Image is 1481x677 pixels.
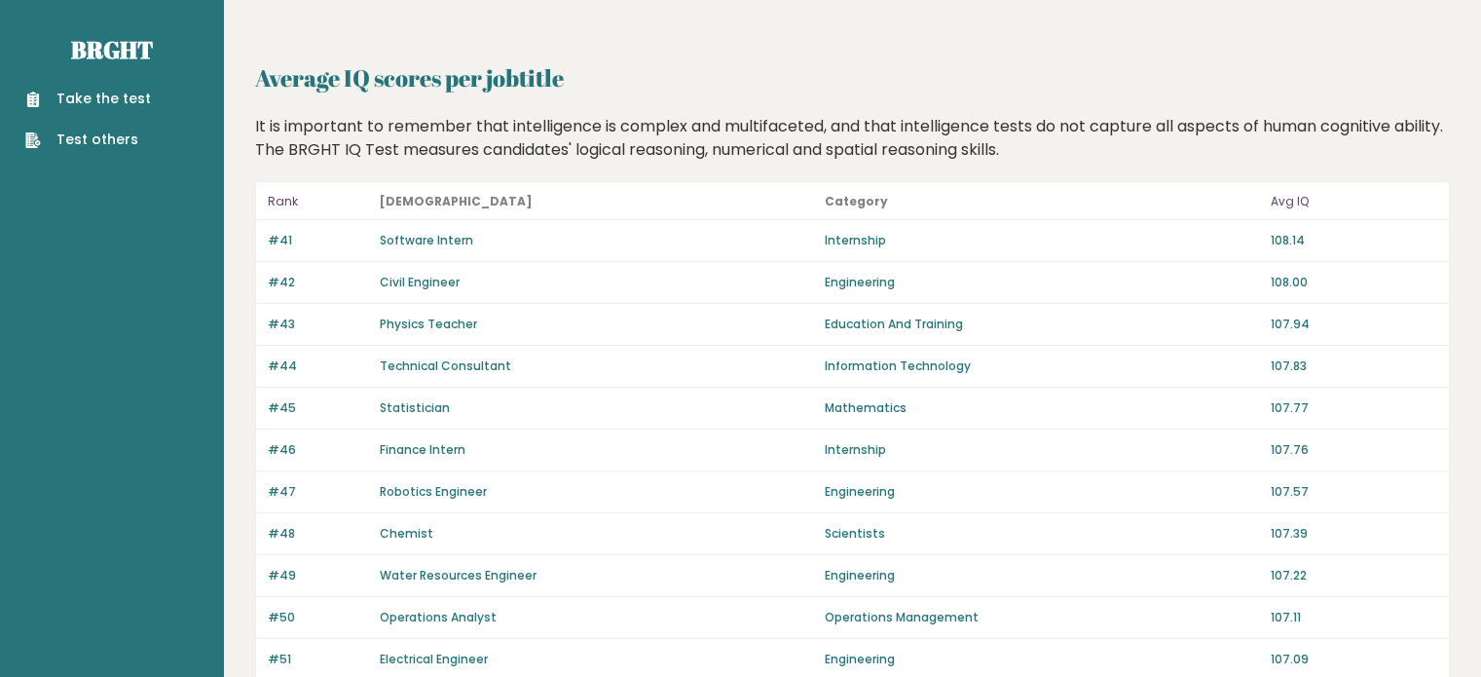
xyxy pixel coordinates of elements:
p: Engineering [825,483,1258,501]
a: Software Intern [380,232,473,248]
p: 107.57 [1271,483,1437,501]
a: Test others [25,130,151,150]
p: Information Technology [825,357,1258,375]
p: 107.22 [1271,567,1437,584]
a: Water Resources Engineer [380,567,537,583]
p: #51 [268,651,368,668]
a: Robotics Engineer [380,483,487,500]
a: Brght [71,34,153,65]
a: Chemist [380,525,433,542]
p: 107.94 [1271,316,1437,333]
p: Education And Training [825,316,1258,333]
p: #46 [268,441,368,459]
a: Operations Analyst [380,609,497,625]
p: Engineering [825,651,1258,668]
p: 107.77 [1271,399,1437,417]
div: It is important to remember that intelligence is complex and multifaceted, and that intelligence ... [248,115,1458,162]
p: #48 [268,525,368,543]
b: Category [825,193,888,209]
a: Technical Consultant [380,357,511,374]
p: Internship [825,441,1258,459]
p: #44 [268,357,368,375]
p: Avg IQ [1271,190,1437,213]
p: Rank [268,190,368,213]
p: #47 [268,483,368,501]
p: 107.09 [1271,651,1437,668]
p: 107.39 [1271,525,1437,543]
p: 107.11 [1271,609,1437,626]
p: Internship [825,232,1258,249]
p: 107.83 [1271,357,1437,375]
p: 108.00 [1271,274,1437,291]
p: #49 [268,567,368,584]
p: 107.76 [1271,441,1437,459]
p: #41 [268,232,368,249]
p: Mathematics [825,399,1258,417]
p: Engineering [825,274,1258,291]
p: Engineering [825,567,1258,584]
a: Physics Teacher [380,316,477,332]
p: 108.14 [1271,232,1437,249]
a: Statistician [380,399,450,416]
a: Civil Engineer [380,274,460,290]
p: #43 [268,316,368,333]
p: #42 [268,274,368,291]
p: Scientists [825,525,1258,543]
a: Electrical Engineer [380,651,488,667]
p: #45 [268,399,368,417]
a: Take the test [25,89,151,109]
p: #50 [268,609,368,626]
h2: Average IQ scores per jobtitle [255,60,1450,95]
a: Finance Intern [380,441,465,458]
b: [DEMOGRAPHIC_DATA] [380,193,533,209]
p: Operations Management [825,609,1258,626]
